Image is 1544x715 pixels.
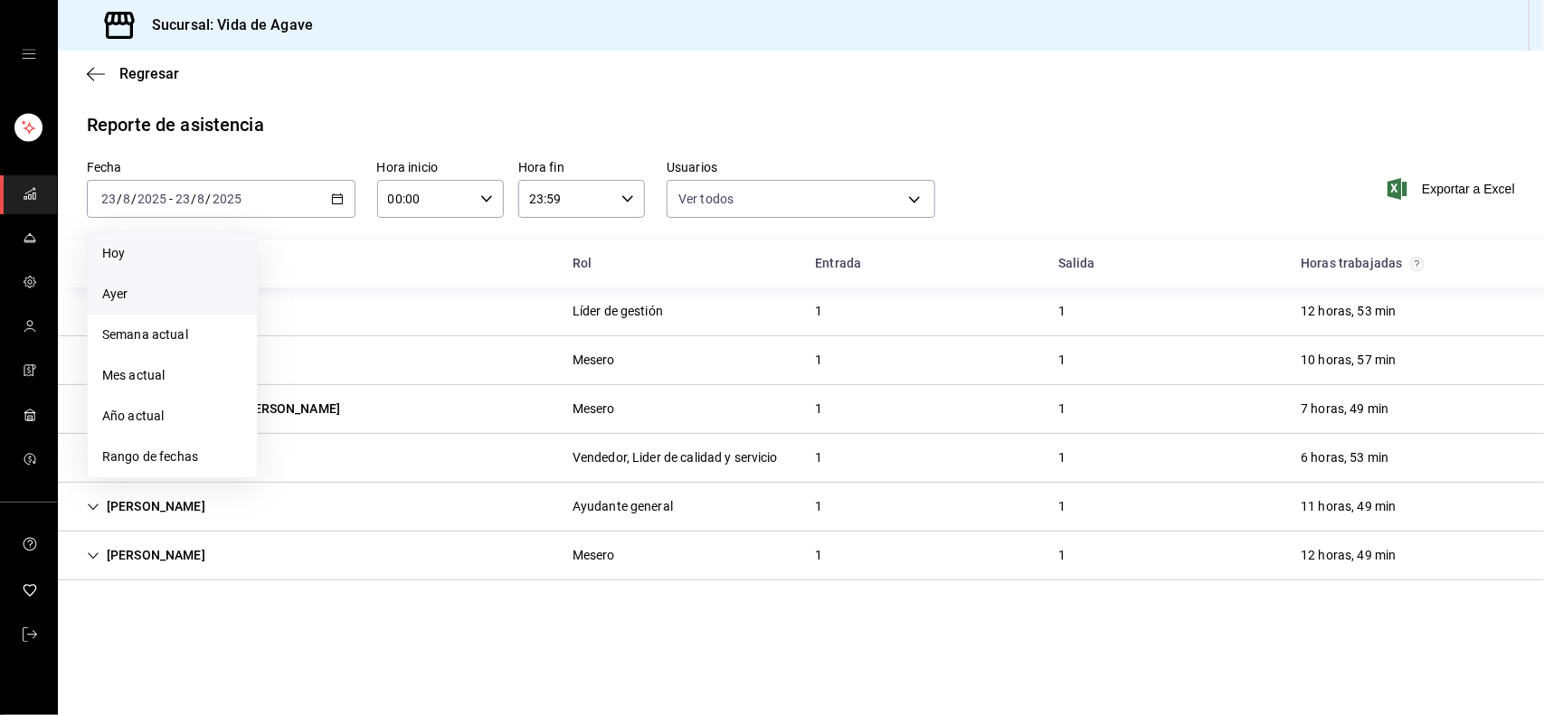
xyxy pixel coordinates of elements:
div: Cell [558,539,630,572]
input: -- [197,192,206,206]
label: Usuarios [667,162,935,174]
div: Row [58,385,1544,434]
div: Cell [72,392,355,426]
div: Row [58,483,1544,532]
div: Cell [801,343,838,377]
div: Row [58,532,1544,580]
div: Mesero [573,400,615,419]
div: Cell [1287,490,1411,523]
div: Container [58,240,1544,580]
div: Cell [801,539,838,572]
div: HeadCell [72,247,558,280]
div: Cell [558,392,630,426]
div: Cell [801,295,838,328]
input: -- [175,192,191,206]
div: Vendedor, Lider de calidad y servicio [573,448,778,467]
div: Cell [72,343,220,377]
span: / [131,192,137,206]
div: Head [58,240,1544,287]
div: Cell [1044,392,1080,426]
div: Cell [1287,343,1411,377]
span: Ayer [102,285,242,304]
div: Reporte de asistencia [87,111,264,138]
span: / [117,192,122,206]
div: HeadCell [801,247,1045,280]
label: Fecha [87,162,355,174]
span: - [169,192,173,206]
h3: Sucursal: Vida de Agave [137,14,313,36]
div: Cell [1044,441,1080,475]
div: Cell [558,295,677,328]
span: Mes actual [102,366,242,385]
button: Regresar [87,65,179,82]
span: / [206,192,212,206]
div: Ayudante general [573,497,673,516]
div: Cell [558,343,630,377]
div: Cell [1287,295,1411,328]
div: Cell [1287,539,1411,572]
input: -- [100,192,117,206]
input: ---- [137,192,167,206]
div: Cell [1044,539,1080,572]
div: HeadCell [1044,247,1287,280]
button: open drawer [22,47,36,61]
div: Cell [558,490,687,523]
span: Rango de fechas [102,447,242,466]
div: Cell [1287,392,1404,426]
span: Regresar [119,65,179,82]
div: Cell [1044,490,1080,523]
div: Cell [1044,295,1080,328]
div: Cell [801,490,838,523]
span: Semana actual [102,325,242,344]
div: Cell [72,295,220,328]
div: HeadCell [558,247,801,280]
span: / [191,192,196,206]
div: Cell [1287,441,1404,475]
div: Cell [72,490,220,523]
input: -- [122,192,131,206]
input: ---- [212,192,242,206]
label: Hora inicio [377,162,504,174]
div: Cell [72,539,220,572]
label: Hora fin [518,162,645,174]
div: Cell [558,441,792,475]
div: Cell [801,441,838,475]
svg: El total de horas trabajadas por usuario es el resultado de la suma redondeada del registro de ho... [1410,257,1425,271]
div: Cell [801,392,838,426]
div: Cell [1044,343,1080,377]
button: Exportar a Excel [1391,178,1515,200]
span: Hoy [102,244,242,263]
span: Ver todos [678,190,734,208]
div: Row [58,287,1544,336]
div: HeadCell [1287,247,1530,280]
div: Líder de gestión [573,302,663,321]
div: Mesero [573,351,615,370]
div: Mesero [573,546,615,565]
span: Año actual [102,407,242,426]
div: Row [58,336,1544,385]
div: Row [58,434,1544,483]
div: Cell [72,441,220,475]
